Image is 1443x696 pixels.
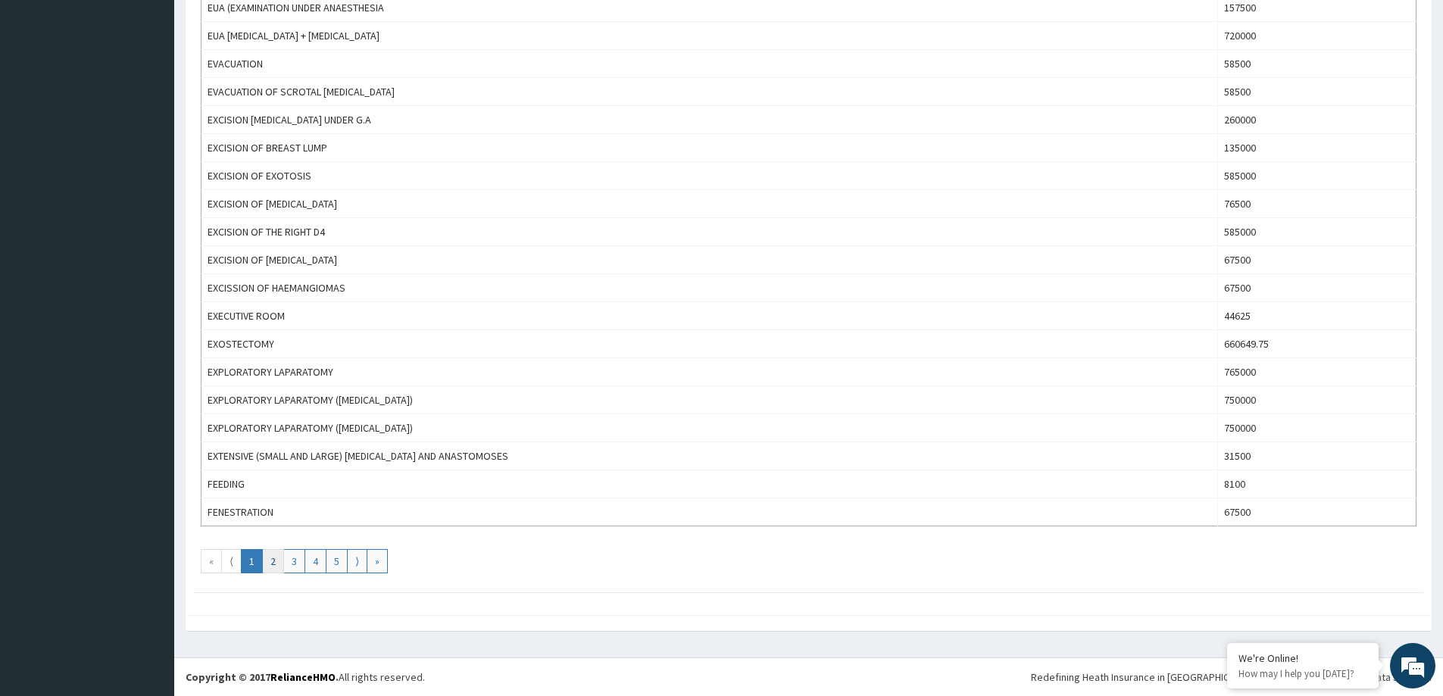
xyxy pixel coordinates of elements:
textarea: Type your message and hit 'Enter' [8,414,289,467]
a: Go to page number 4 [305,549,326,573]
td: 660649.75 [1217,330,1416,358]
td: 260000 [1217,106,1416,134]
td: 58500 [1217,78,1416,106]
a: Go to next page [347,549,367,573]
td: 67500 [1217,246,1416,274]
td: 44625 [1217,302,1416,330]
td: EXCISION OF THE RIGHT D4 [201,218,1218,246]
td: EXECUTIVE ROOM [201,302,1218,330]
a: Go to previous page [221,549,242,573]
td: EXCISION OF [MEDICAL_DATA] [201,246,1218,274]
td: 31500 [1217,442,1416,470]
td: EXPLORATORY LAPARATOMY [201,358,1218,386]
a: RelianceHMO [270,670,336,684]
td: 8100 [1217,470,1416,498]
td: EXCISION OF EXOTOSIS [201,162,1218,190]
td: EXPLORATORY LAPARATOMY ([MEDICAL_DATA]) [201,414,1218,442]
td: EXPLORATORY LAPARATOMY ([MEDICAL_DATA]) [201,386,1218,414]
td: EUA [MEDICAL_DATA] + [MEDICAL_DATA] [201,22,1218,50]
a: Go to page number 1 [241,549,263,573]
td: EXCISION [MEDICAL_DATA] UNDER G.A [201,106,1218,134]
span: We're online! [88,191,209,344]
td: EVACUATION [201,50,1218,78]
img: d_794563401_company_1708531726252_794563401 [28,76,61,114]
td: EVACUATION OF SCROTAL [MEDICAL_DATA] [201,78,1218,106]
p: How may I help you today? [1238,667,1367,680]
td: FEEDING [201,470,1218,498]
td: EXCISION OF BREAST LUMP [201,134,1218,162]
strong: Copyright © 2017 . [186,670,339,684]
td: 76500 [1217,190,1416,218]
td: 58500 [1217,50,1416,78]
td: 67500 [1217,274,1416,302]
td: EXCISION OF [MEDICAL_DATA] [201,190,1218,218]
td: FENESTRATION [201,498,1218,526]
div: Chat with us now [79,85,255,105]
td: 720000 [1217,22,1416,50]
footer: All rights reserved. [174,657,1443,696]
a: Go to first page [201,549,222,573]
td: EXTENSIVE (SMALL AND LARGE) [MEDICAL_DATA] AND ANASTOMOSES [201,442,1218,470]
a: Go to last page [367,549,388,573]
td: 585000 [1217,162,1416,190]
a: Go to page number 2 [262,549,284,573]
td: 750000 [1217,414,1416,442]
td: 765000 [1217,358,1416,386]
td: 135000 [1217,134,1416,162]
td: 67500 [1217,498,1416,526]
div: Minimize live chat window [248,8,285,44]
div: We're Online! [1238,651,1367,665]
td: EXOSTECTOMY [201,330,1218,358]
td: 750000 [1217,386,1416,414]
td: EXCISSION OF HAEMANGIOMAS [201,274,1218,302]
a: Go to page number 5 [326,549,348,573]
td: 585000 [1217,218,1416,246]
a: Go to page number 3 [283,549,305,573]
div: Redefining Heath Insurance in [GEOGRAPHIC_DATA] using Telemedicine and Data Science! [1031,669,1432,685]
